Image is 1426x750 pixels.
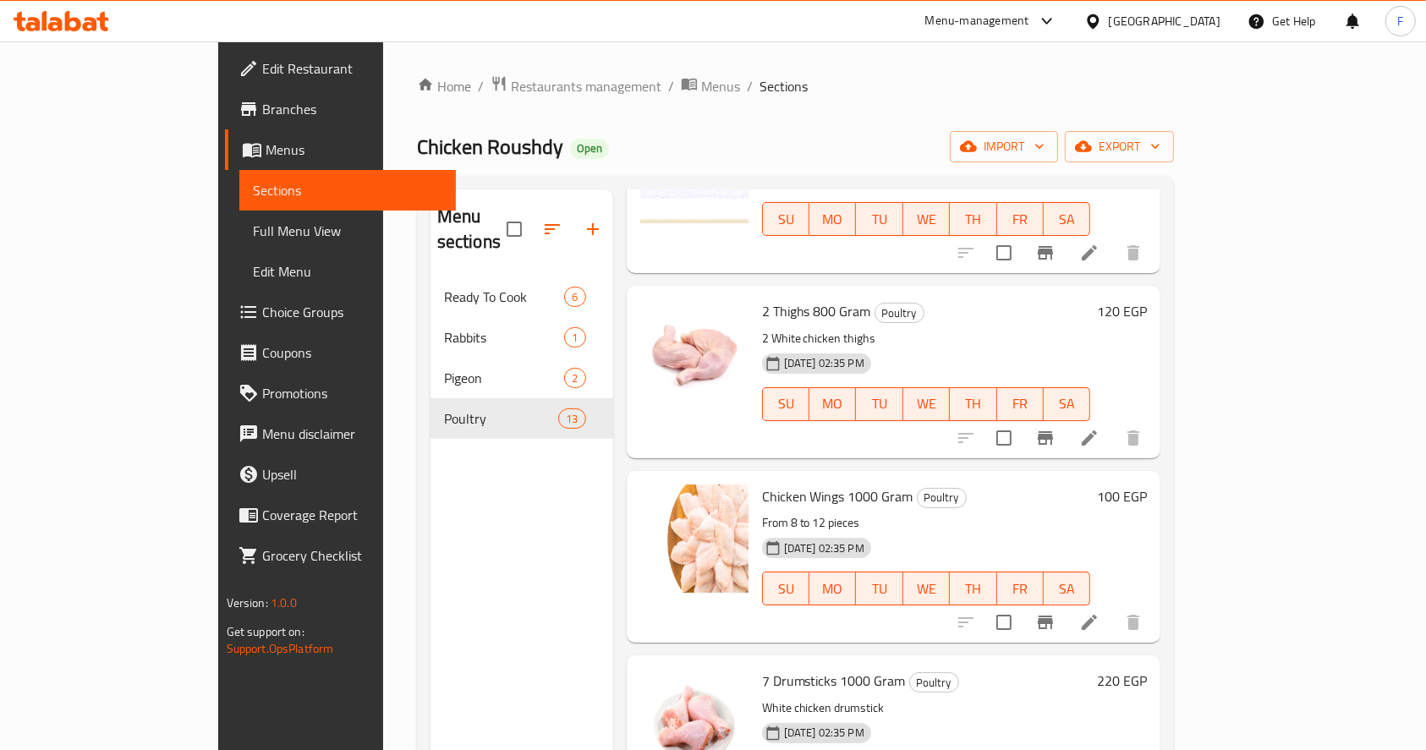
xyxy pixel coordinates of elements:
[950,572,996,605] button: TH
[762,484,913,509] span: Chicken Wings 1000 Gram
[262,99,443,119] span: Branches
[266,140,443,160] span: Menus
[910,391,943,416] span: WE
[431,276,613,317] div: Ready To Cook6
[431,398,613,439] div: Poultry13
[225,495,457,535] a: Coverage Report
[564,287,585,307] div: items
[681,75,740,97] a: Menus
[1097,299,1147,323] h6: 120 EGP
[564,368,585,388] div: items
[239,211,457,251] a: Full Menu View
[570,139,609,159] div: Open
[950,131,1058,162] button: import
[1050,391,1083,416] span: SA
[1109,12,1220,30] div: [GEOGRAPHIC_DATA]
[863,577,896,601] span: TU
[227,621,304,643] span: Get support on:
[809,572,856,605] button: MO
[565,370,584,386] span: 2
[986,420,1022,456] span: Select to update
[957,577,990,601] span: TH
[762,512,1091,534] p: From 8 to 12 pieces
[762,668,906,693] span: 7 Drumsticks 1000 Gram
[903,572,950,605] button: WE
[910,673,958,693] span: Poultry
[760,76,808,96] span: Sections
[875,304,924,323] span: Poultry
[225,292,457,332] a: Choice Groups
[1004,391,1037,416] span: FR
[863,207,896,232] span: TU
[777,355,871,371] span: [DATE] 02:35 PM
[262,58,443,79] span: Edit Restaurant
[1078,136,1160,157] span: export
[1113,233,1154,273] button: delete
[816,207,849,232] span: MO
[668,76,674,96] li: /
[253,261,443,282] span: Edit Menu
[770,577,803,601] span: SU
[478,76,484,96] li: /
[986,235,1022,271] span: Select to update
[496,211,532,247] span: Select all sections
[262,342,443,363] span: Coupons
[809,387,856,421] button: MO
[925,11,1029,31] div: Menu-management
[573,209,613,249] button: Add section
[809,202,856,236] button: MO
[1397,12,1403,30] span: F
[816,577,849,601] span: MO
[1025,602,1066,643] button: Branch-specific-item
[1097,484,1147,508] h6: 100 EGP
[903,387,950,421] button: WE
[225,373,457,413] a: Promotions
[957,391,990,416] span: TH
[1079,243,1100,263] a: Edit menu item
[1025,418,1066,458] button: Branch-specific-item
[963,136,1045,157] span: import
[957,207,990,232] span: TH
[491,75,661,97] a: Restaurants management
[1044,387,1090,421] button: SA
[225,48,457,89] a: Edit Restaurant
[1050,577,1083,601] span: SA
[701,76,740,96] span: Menus
[225,332,457,373] a: Coupons
[997,202,1044,236] button: FR
[262,505,443,525] span: Coverage Report
[444,368,565,388] div: Pigeon
[1044,202,1090,236] button: SA
[903,202,950,236] button: WE
[1079,428,1100,448] a: Edit menu item
[762,698,1091,719] p: White chicken drumstick
[875,303,924,323] div: Poultry
[271,592,297,614] span: 1.0.0
[564,327,585,348] div: items
[262,302,443,322] span: Choice Groups
[225,535,457,576] a: Grocery Checklist
[558,408,585,429] div: items
[917,488,967,508] div: Poultry
[444,408,559,429] span: Poultry
[950,202,996,236] button: TH
[1044,572,1090,605] button: SA
[225,413,457,454] a: Menu disclaimer
[570,141,609,156] span: Open
[262,383,443,403] span: Promotions
[262,545,443,566] span: Grocery Checklist
[762,202,809,236] button: SU
[856,387,902,421] button: TU
[918,488,966,507] span: Poultry
[1097,669,1147,693] h6: 220 EGP
[1079,612,1100,632] a: Edit menu item
[770,391,803,416] span: SU
[762,387,809,421] button: SU
[856,202,902,236] button: TU
[444,327,565,348] span: Rabbits
[511,76,661,96] span: Restaurants management
[444,287,565,307] span: Ready To Cook
[1004,577,1037,601] span: FR
[431,358,613,398] div: Pigeon2
[762,298,871,324] span: 2 Thighs 800 Gram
